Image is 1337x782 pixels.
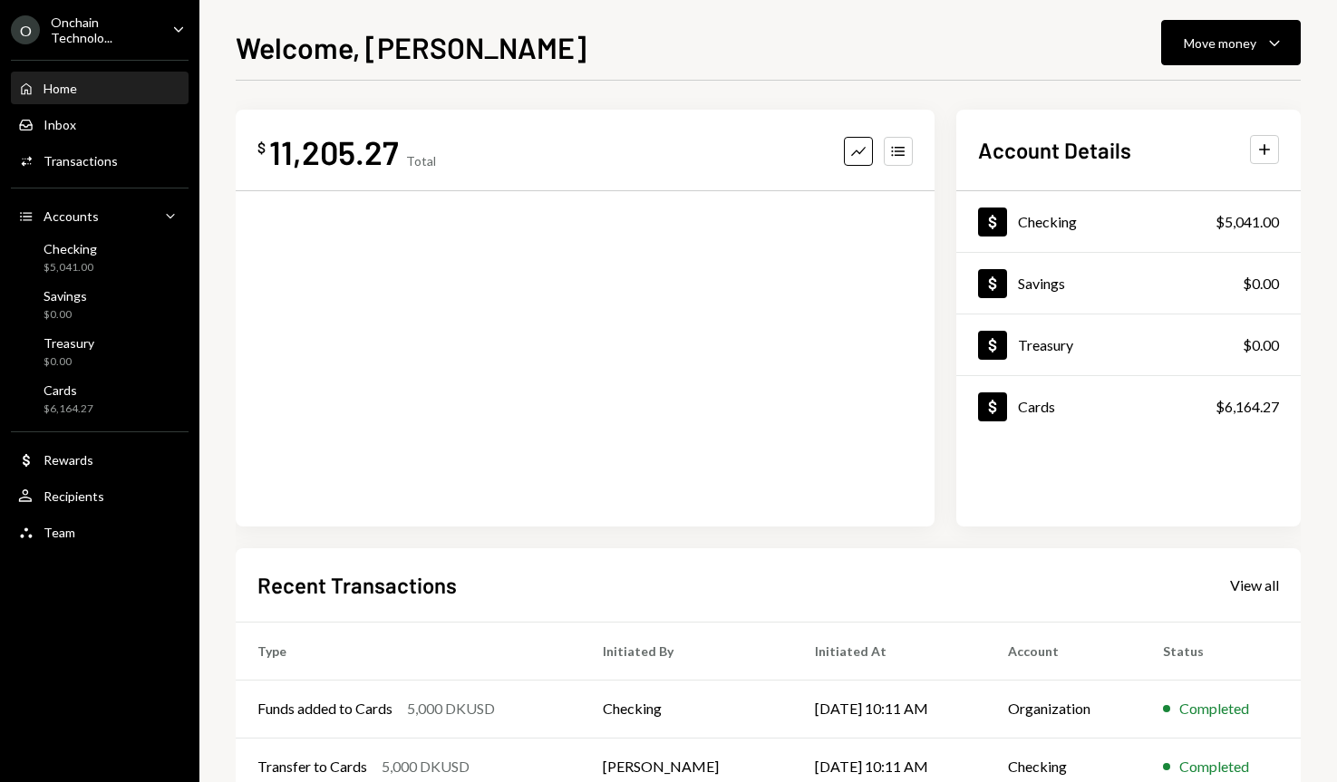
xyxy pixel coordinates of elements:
[11,479,189,512] a: Recipients
[44,288,87,304] div: Savings
[11,330,189,373] a: Treasury$0.00
[1216,396,1279,418] div: $6,164.27
[44,401,93,417] div: $6,164.27
[44,81,77,96] div: Home
[257,570,457,600] h2: Recent Transactions
[1018,275,1065,292] div: Savings
[1230,576,1279,594] div: View all
[793,622,986,680] th: Initiated At
[1018,398,1055,415] div: Cards
[956,253,1301,314] a: Savings$0.00
[1018,336,1073,353] div: Treasury
[257,139,266,157] div: $
[44,241,97,256] div: Checking
[986,622,1141,680] th: Account
[1179,756,1249,777] div: Completed
[11,108,189,140] a: Inbox
[257,698,392,719] div: Funds added to Cards
[1018,213,1077,230] div: Checking
[236,622,581,680] th: Type
[1161,20,1301,65] button: Move money
[44,117,76,132] div: Inbox
[11,283,189,326] a: Savings$0.00
[236,29,586,65] h1: Welcome, [PERSON_NAME]
[269,131,399,172] div: 11,205.27
[44,354,94,370] div: $0.00
[11,144,189,177] a: Transactions
[44,488,104,504] div: Recipients
[44,153,118,169] div: Transactions
[581,680,793,738] td: Checking
[11,199,189,232] a: Accounts
[257,756,367,777] div: Transfer to Cards
[978,135,1131,165] h2: Account Details
[956,314,1301,375] a: Treasury$0.00
[382,756,470,777] div: 5,000 DKUSD
[11,15,40,44] div: O
[407,698,495,719] div: 5,000 DKUSD
[1243,334,1279,356] div: $0.00
[1216,211,1279,233] div: $5,041.00
[11,443,189,476] a: Rewards
[986,680,1141,738] td: Organization
[1243,273,1279,294] div: $0.00
[44,208,99,224] div: Accounts
[956,191,1301,252] a: Checking$5,041.00
[1141,622,1301,680] th: Status
[793,680,986,738] td: [DATE] 10:11 AM
[1179,698,1249,719] div: Completed
[581,622,793,680] th: Initiated By
[44,452,93,468] div: Rewards
[44,335,94,351] div: Treasury
[44,525,75,540] div: Team
[44,382,93,398] div: Cards
[11,236,189,279] a: Checking$5,041.00
[11,516,189,548] a: Team
[44,260,97,275] div: $5,041.00
[11,72,189,104] a: Home
[956,376,1301,437] a: Cards$6,164.27
[51,14,158,45] div: Onchain Technolo...
[1184,34,1256,53] div: Move money
[44,307,87,323] div: $0.00
[406,153,436,169] div: Total
[11,377,189,420] a: Cards$6,164.27
[1230,574,1279,594] a: View all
